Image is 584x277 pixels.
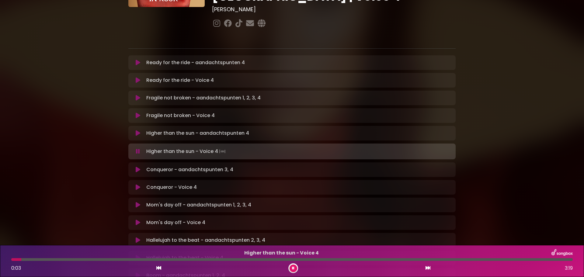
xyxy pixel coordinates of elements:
p: Higher than the sun - Voice 4 [146,147,452,156]
p: Higher than the sun - Voice 4 [11,249,551,257]
p: Ready for the ride - Voice 4 [146,77,452,84]
p: Fragile not broken - Voice 4 [146,112,452,119]
p: Conqueror - aandachtspunten 3, 4 [146,166,452,173]
p: Hallelujah to the beat - aandachtspunten 2, 3, 4 [146,237,452,244]
img: songbox-logo-white.png [551,249,573,257]
p: Mom's day off - Voice 4 [146,219,452,226]
p: Ready for the ride - aandachtspunten 4 [146,59,452,66]
h3: [PERSON_NAME] [212,6,456,13]
p: Mom's day off - aandachtspunten 1, 2, 3, 4 [146,201,452,209]
span: 0:03 [11,265,21,272]
p: Fragile not broken - aandachtspunten 1, 2, 3, 4 [146,94,452,102]
img: waveform4.gif [218,147,227,156]
p: Conqueror - Voice 4 [146,184,452,191]
p: Higher than the sun - aandachtspunten 4 [146,130,452,137]
span: 3:19 [565,265,573,272]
